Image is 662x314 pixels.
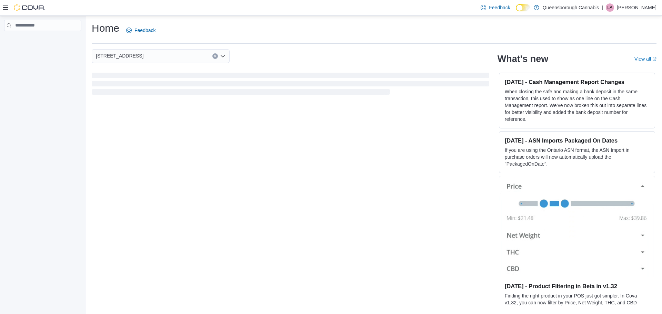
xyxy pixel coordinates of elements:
[543,3,599,12] p: Queensborough Cannabis
[489,4,510,11] span: Feedback
[123,23,158,37] a: Feedback
[505,147,649,167] p: If you are using the Ontario ASN format, the ASN Import in purchase orders will now automatically...
[4,32,81,49] nav: Complex example
[516,4,530,11] input: Dark Mode
[92,74,489,96] span: Loading
[92,21,119,35] h1: Home
[652,57,656,61] svg: External link
[516,11,516,12] span: Dark Mode
[505,78,649,85] h3: [DATE] - Cash Management Report Changes
[634,56,656,62] a: View allExternal link
[617,3,656,12] p: [PERSON_NAME]
[478,1,513,14] a: Feedback
[14,4,45,11] img: Cova
[602,3,603,12] p: |
[96,52,143,60] span: [STREET_ADDRESS]
[606,3,614,12] div: Lulu Anastacio
[212,53,218,59] button: Clear input
[134,27,156,34] span: Feedback
[220,53,225,59] button: Open list of options
[505,283,649,290] h3: [DATE] - Product Filtering in Beta in v1.32
[505,137,649,144] h3: [DATE] - ASN Imports Packaged On Dates
[505,88,649,123] p: When closing the safe and making a bank deposit in the same transaction, this used to show as one...
[498,53,548,64] h2: What's new
[608,3,613,12] span: LA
